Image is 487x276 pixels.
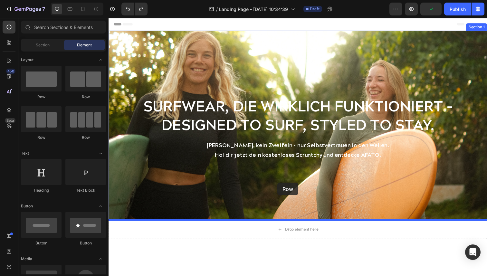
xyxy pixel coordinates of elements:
[21,57,33,63] span: Layout
[21,256,32,262] span: Media
[65,187,106,193] div: Text Block
[109,18,487,276] iframe: Design area
[216,6,218,13] span: /
[96,148,106,158] span: Toggle open
[465,244,481,260] div: Open Intercom Messenger
[121,3,148,15] div: Undo/Redo
[310,6,320,12] span: Draft
[96,201,106,211] span: Toggle open
[450,6,466,13] div: Publish
[96,254,106,264] span: Toggle open
[21,203,33,209] span: Button
[21,187,62,193] div: Heading
[5,118,15,123] div: Beta
[77,42,92,48] span: Element
[21,94,62,100] div: Row
[65,240,106,246] div: Button
[96,55,106,65] span: Toggle open
[21,240,62,246] div: Button
[219,6,288,13] span: Landing Page - [DATE] 10:34:39
[6,69,15,74] div: 450
[36,42,50,48] span: Section
[65,135,106,140] div: Row
[21,150,29,156] span: Text
[3,3,48,15] button: 7
[21,135,62,140] div: Row
[21,21,106,33] input: Search Sections & Elements
[42,5,45,13] p: 7
[65,94,106,100] div: Row
[444,3,471,15] button: Publish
